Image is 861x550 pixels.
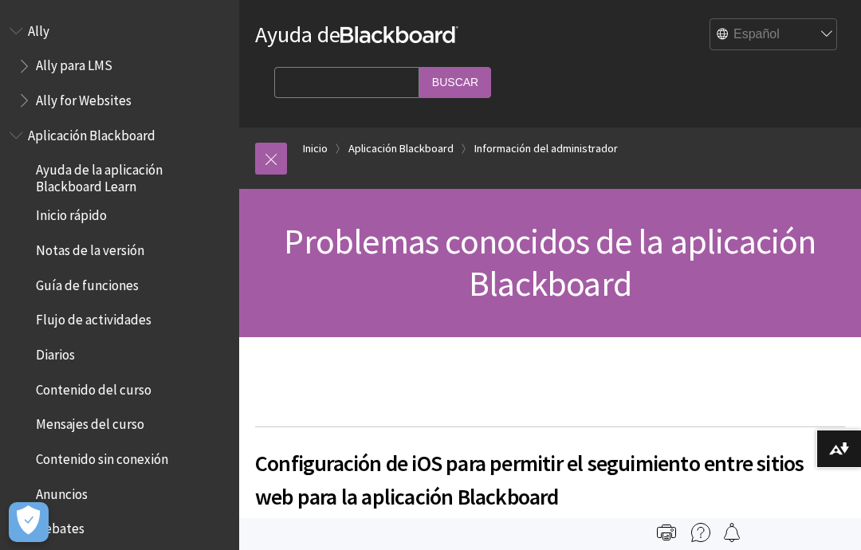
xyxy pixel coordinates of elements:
[36,341,75,363] span: Diarios
[474,139,618,159] a: Información del administrador
[36,157,228,194] span: Ayuda de la aplicación Blackboard Learn
[36,307,151,328] span: Flujo de actividades
[419,67,491,98] input: Buscar
[36,411,144,433] span: Mensajes del curso
[36,446,168,467] span: Contenido sin conexión
[303,139,328,159] a: Inicio
[710,19,838,51] select: Site Language Selector
[36,202,107,224] span: Inicio rápido
[348,139,454,159] a: Aplicación Blackboard
[691,523,710,542] img: More help
[657,523,676,542] img: Print
[10,18,230,114] nav: Book outline for Anthology Ally Help
[340,26,458,43] strong: Blackboard
[36,516,85,537] span: Debates
[722,523,741,542] img: Follow this page
[36,87,132,108] span: Ally for Websites
[255,426,845,513] h2: Configuración de iOS para permitir el seguimiento entre sitios web para la aplicación Blackboard
[9,502,49,542] button: Abrir preferencias
[36,53,112,74] span: Ally para LMS
[28,122,155,143] span: Aplicación Blackboard
[36,376,151,398] span: Contenido del curso
[36,237,144,258] span: Notas de la versión
[255,20,458,49] a: Ayuda deBlackboard
[284,219,816,305] span: Problemas conocidos de la aplicación Blackboard
[36,481,88,502] span: Anuncios
[36,272,139,293] span: Guía de funciones
[28,18,49,39] span: Ally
